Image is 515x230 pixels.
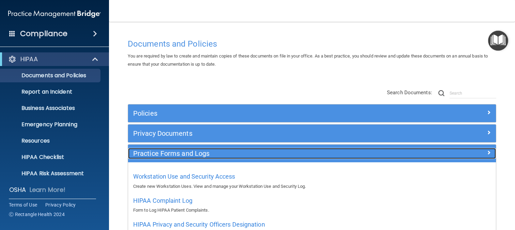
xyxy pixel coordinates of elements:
p: Learn More! [30,186,66,194]
p: HIPAA Risk Assessment [4,170,97,177]
a: HIPAA Privacy and Security Officers Designation [133,223,265,228]
input: Search [450,88,496,98]
p: Resources [4,137,97,144]
h4: Compliance [20,29,67,38]
h5: Policies [133,110,399,117]
a: Privacy Documents [133,128,491,139]
a: Privacy Policy [45,201,76,208]
span: Ⓒ Rectangle Health 2024 [9,211,65,218]
a: Terms of Use [9,201,37,208]
p: Form to Log HIPAA Patient Complaints. [133,206,491,214]
img: PMB logo [8,7,101,21]
a: Workstation Use and Security Access [133,175,235,180]
a: HIPAA Complaint Log [133,199,192,204]
p: Create new Workstation Uses. View and manage your Workstation Use and Security Log. [133,182,491,191]
img: ic-search.3b580494.png [438,90,444,96]
p: Documents and Policies [4,72,97,79]
p: HIPAA Checklist [4,154,97,161]
span: HIPAA Privacy and Security Officers Designation [133,221,265,228]
p: Business Associates [4,105,97,112]
span: Workstation Use and Security Access [133,173,235,180]
span: You are required by law to create and maintain copies of these documents on file in your office. ... [128,53,488,67]
p: Emergency Planning [4,121,97,128]
h5: Privacy Documents [133,130,399,137]
h5: Practice Forms and Logs [133,150,399,157]
a: HIPAA [8,55,99,63]
span: Search Documents: [387,89,432,96]
a: Policies [133,108,491,119]
p: HIPAA [20,55,38,63]
h4: Documents and Policies [128,39,496,48]
button: Open Resource Center [488,31,508,51]
p: OSHA [9,186,26,194]
p: Report an Incident [4,88,97,95]
a: Practice Forms and Logs [133,148,491,159]
span: HIPAA Complaint Log [133,197,192,204]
